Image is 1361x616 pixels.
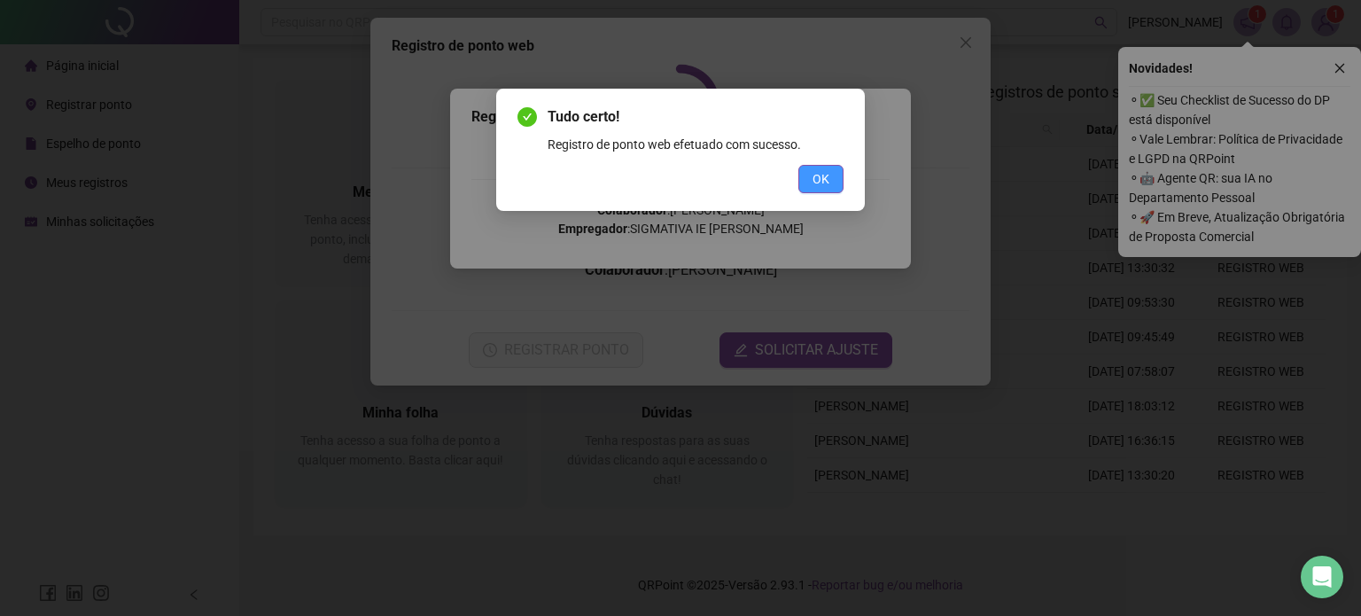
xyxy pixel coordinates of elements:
[517,107,537,127] span: check-circle
[1301,556,1343,598] div: Open Intercom Messenger
[798,165,844,193] button: OK
[548,135,844,154] div: Registro de ponto web efetuado com sucesso.
[548,106,844,128] span: Tudo certo!
[813,169,829,189] span: OK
